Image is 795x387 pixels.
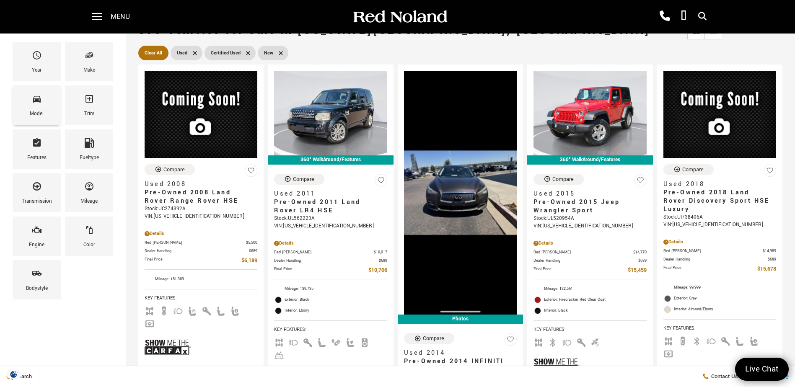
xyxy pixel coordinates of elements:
div: Stock : UI738406A [663,214,776,221]
button: Save Vehicle [245,164,257,181]
span: Keyless Entry [576,338,586,345]
div: Compare [423,335,444,342]
div: Make [83,66,95,75]
span: Year [32,48,42,66]
span: Dealer Handling [663,256,768,263]
li: Mileage: 132,561 [533,284,646,294]
span: $10,017 [374,249,387,255]
span: $689 [379,258,387,264]
span: Keyless Entry [720,337,730,343]
img: 2008 Land Rover Range Rover HSE [145,71,257,158]
span: Model [32,92,42,109]
span: Backup Camera [678,337,688,343]
div: FueltypeFueltype [65,129,113,169]
button: Compare Vehicle [663,164,714,175]
span: Fog Lights [562,338,572,345]
span: Interior: Black [544,307,646,315]
span: Bluetooth [692,337,702,343]
span: Backup Camera [159,307,169,313]
a: Used 2018Pre-Owned 2018 Land Rover Discovery Sport HSE Luxury [663,180,776,214]
span: Leather Seats [216,307,226,313]
div: MileageMileage [65,173,113,212]
span: Used 2018 [663,180,770,188]
div: Engine [29,240,44,250]
a: Live Chat [735,358,789,381]
button: Compare Vehicle [404,333,454,344]
span: $15,678 [757,265,776,273]
span: $14,989 [763,248,776,254]
img: 2015 Jeep Wrangler Sport [533,71,646,155]
span: Exterior: Black [285,296,387,304]
span: Pre-Owned 2018 Land Rover Discovery Sport HSE Luxury [663,188,770,214]
span: Pre-Owned 2015 Jeep Wrangler Sport [533,198,640,215]
span: Interior: Ebony [285,307,387,315]
span: Certified Used [211,48,241,58]
div: Compare [293,175,314,183]
span: Used [177,48,187,58]
a: Dealer Handling $689 [274,258,387,264]
span: Interior: Almond/Ebony [674,305,776,314]
span: Parking Assist [331,338,341,345]
div: Features [27,153,47,163]
span: AWD [274,338,284,345]
span: Sort By : [730,27,748,34]
a: Red [PERSON_NAME] $14,989 [663,248,776,254]
span: $15,459 [628,266,647,275]
span: Rain-Sensing Wipers [274,351,284,357]
div: Pricing Details - Pre-Owned 2018 Land Rover Discovery Sport HSE Luxury With Navigation & 4WD [663,238,776,246]
div: VIN: [US_VEHICLE_IDENTIFICATION_NUMBER] [533,222,646,230]
img: Show Me the CARFAX Badge [145,332,191,363]
img: 2011 Land Rover LR4 HSE [274,71,387,155]
img: 2018 Land Rover Discovery Sport HSE Luxury [663,71,776,158]
div: Transmission [22,197,52,206]
span: Trim [84,92,94,109]
button: Save Vehicle [504,333,517,349]
span: Live Chat [741,364,783,375]
span: Used 2015 [533,190,640,198]
div: EngineEngine [13,217,61,256]
div: VIN: [US_VEHICLE_IDENTIFICATION_NUMBER] [274,222,387,230]
span: Keyless Entry [202,307,212,313]
span: AWD [145,307,155,313]
a: Used 2011Pre-Owned 2011 Land Rover LR4 HSE [274,190,387,215]
div: Pricing Details - Pre-Owned 2008 Land Rover Range Rover HSE With Navigation & 4WD [145,230,257,237]
span: $14,770 [633,249,647,255]
div: Pricing Details - Pre-Owned 2015 Jeep Wrangler Sport 4WD [533,240,646,247]
span: Contact Us [709,373,738,380]
span: $689 [249,248,257,254]
li: Mileage: 181,369 [145,274,257,285]
div: ModelModel [13,85,61,125]
img: Red Noland Auto Group [352,10,448,24]
span: Red [PERSON_NAME] [274,249,373,255]
span: Red [PERSON_NAME] [533,249,633,255]
a: Final Price $15,678 [663,265,776,273]
img: Opt-Out Icon [4,370,23,379]
span: Transmission [32,179,42,197]
span: Final Price [145,256,241,265]
a: Used 2015Pre-Owned 2015 Jeep Wrangler Sport [533,190,646,215]
span: Keyless Entry [303,338,313,345]
div: Color [83,240,95,250]
div: BodystyleBodystyle [13,260,61,299]
div: FeaturesFeatures [13,129,61,169]
li: Mileage: 139,735 [274,284,387,294]
span: Used 2014 [404,349,510,357]
span: Fog Lights [706,337,716,343]
span: Navigation Sys [145,320,155,326]
div: MakeMake [65,42,113,81]
span: Pre-Owned 2014 INFINITI Q50 Premium [404,357,510,374]
span: Leather Seats [735,337,745,343]
a: Red [PERSON_NAME] $5,500 [145,240,257,246]
div: Mileage [80,197,98,206]
button: Compare Vehicle [533,174,584,185]
span: Red [PERSON_NAME] [663,248,763,254]
span: Exterior: Gray [674,294,776,303]
button: Compare Vehicle [145,164,195,175]
a: Dealer Handling $689 [145,248,257,254]
a: Used 2008Pre-Owned 2008 Land Rover Range Rover HSE [145,180,257,205]
div: Year [32,66,41,75]
span: Final Price [533,266,627,275]
span: Lowest Price [748,27,776,34]
section: Click to Open Cookie Consent Modal [4,370,23,379]
span: Heated Seats [187,307,197,313]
